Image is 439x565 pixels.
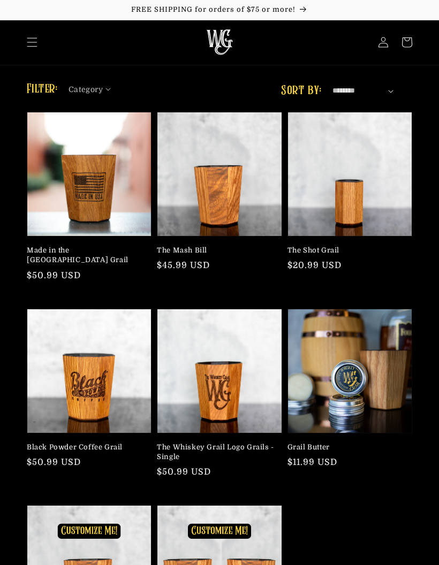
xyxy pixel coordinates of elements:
a: Grail Butter [287,442,406,452]
a: The Mash Bill [157,246,275,255]
summary: Category [69,81,118,93]
p: FREE SHIPPING for orders of $75 or more! [11,5,428,14]
a: Made in the [GEOGRAPHIC_DATA] Grail [27,246,145,265]
a: Black Powder Coffee Grail [27,442,145,452]
a: The Whiskey Grail Logo Grails - Single [157,442,275,462]
span: Category [69,84,103,95]
a: The Shot Grail [287,246,406,255]
img: The Whiskey Grail [206,29,233,55]
summary: Menu [20,30,44,54]
h2: Filter: [27,80,58,99]
label: Sort by: [281,85,321,97]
